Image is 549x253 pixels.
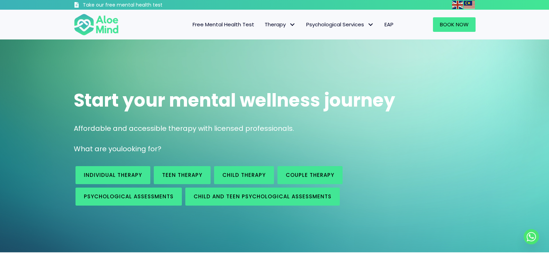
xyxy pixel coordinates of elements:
a: Teen Therapy [154,166,211,184]
a: Child and Teen Psychological assessments [185,188,340,206]
a: Whatsapp [524,229,539,244]
a: Malay [464,1,476,9]
span: Book Now [440,21,469,28]
span: Free Mental Health Test [193,21,254,28]
a: Book Now [433,17,476,32]
h3: Take our free mental health test [83,2,200,9]
nav: Menu [128,17,399,32]
img: Aloe mind Logo [74,13,119,36]
span: Couple therapy [286,171,334,179]
a: EAP [379,17,399,32]
a: Couple therapy [277,166,343,184]
a: Psychological assessments [76,188,182,206]
span: Therapy: submenu [287,20,298,30]
a: Individual therapy [76,166,150,184]
span: looking for? [121,144,161,154]
span: Therapy [265,21,296,28]
img: en [452,1,463,9]
a: English [452,1,464,9]
a: Take our free mental health test [74,2,200,10]
a: Free Mental Health Test [187,17,259,32]
a: Psychological ServicesPsychological Services: submenu [301,17,379,32]
span: Teen Therapy [162,171,202,179]
img: ms [464,1,475,9]
span: Psychological assessments [84,193,174,200]
a: Child Therapy [214,166,274,184]
span: Psychological Services: submenu [366,20,376,30]
span: Psychological Services [306,21,374,28]
span: What are you [74,144,121,154]
p: Affordable and accessible therapy with licensed professionals. [74,124,476,134]
span: Individual therapy [84,171,142,179]
a: TherapyTherapy: submenu [259,17,301,32]
span: EAP [384,21,393,28]
span: Child and Teen Psychological assessments [194,193,331,200]
span: Child Therapy [222,171,266,179]
span: Start your mental wellness journey [74,88,395,113]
